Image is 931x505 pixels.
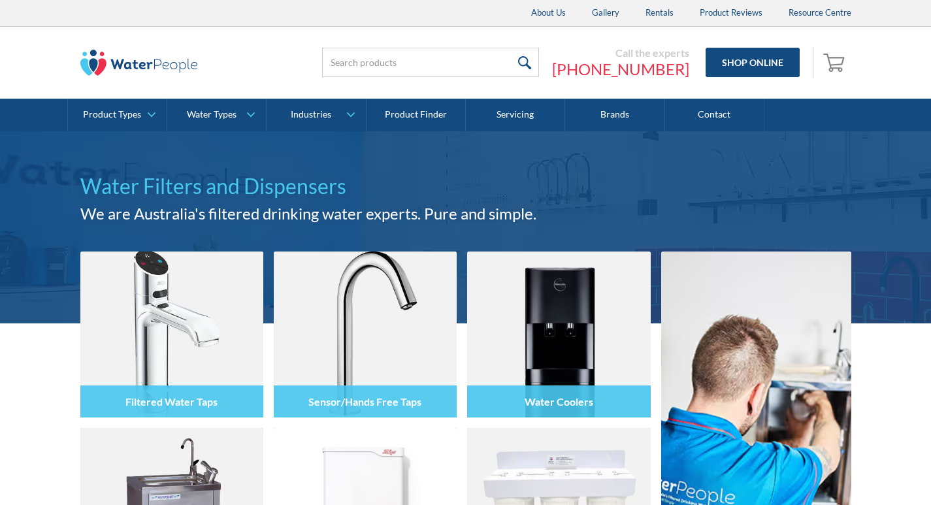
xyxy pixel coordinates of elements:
[167,99,266,131] a: Water Types
[706,48,800,77] a: Shop Online
[80,50,198,76] img: The Water People
[466,99,565,131] a: Servicing
[367,99,466,131] a: Product Finder
[820,47,851,78] a: Open empty cart
[125,395,218,408] h4: Filtered Water Taps
[267,99,365,131] a: Industries
[322,48,539,77] input: Search products
[274,252,457,417] img: Sensor/Hands Free Taps
[823,52,848,73] img: shopping cart
[552,46,689,59] div: Call the experts
[83,109,141,120] div: Product Types
[80,252,263,417] img: Filtered Water Taps
[467,252,650,417] img: Water Coolers
[308,395,421,408] h4: Sensor/Hands Free Taps
[665,99,764,131] a: Contact
[552,59,689,79] a: [PHONE_NUMBER]
[291,109,331,120] div: Industries
[565,99,664,131] a: Brands
[187,109,237,120] div: Water Types
[68,99,167,131] a: Product Types
[525,395,593,408] h4: Water Coolers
